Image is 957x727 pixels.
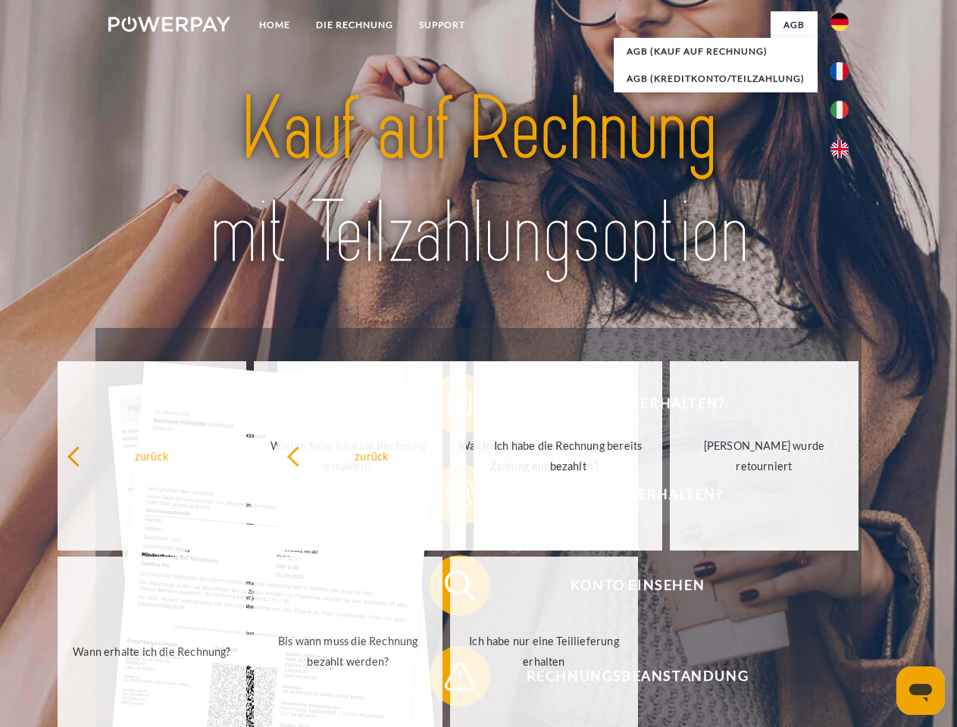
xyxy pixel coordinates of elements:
div: Ich habe nur eine Teillieferung erhalten [459,631,630,672]
img: logo-powerpay-white.svg [108,17,230,32]
a: DIE RECHNUNG [303,11,406,39]
img: fr [830,62,849,80]
div: zurück [67,445,237,466]
img: title-powerpay_de.svg [145,73,812,290]
iframe: Schaltfläche zum Öffnen des Messaging-Fensters [896,666,945,715]
img: it [830,101,849,119]
a: agb [771,11,818,39]
div: Bis wann muss die Rechnung bezahlt werden? [263,631,433,672]
img: en [830,140,849,158]
a: SUPPORT [406,11,478,39]
div: Ich habe die Rechnung bereits bezahlt [483,435,653,476]
a: AGB (Kauf auf Rechnung) [614,38,818,65]
div: Wann erhalte ich die Rechnung? [67,641,237,661]
a: AGB (Kreditkonto/Teilzahlung) [614,65,818,92]
div: zurück [286,445,457,466]
a: Home [246,11,303,39]
img: de [830,13,849,31]
div: [PERSON_NAME] wurde retourniert [679,435,849,476]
